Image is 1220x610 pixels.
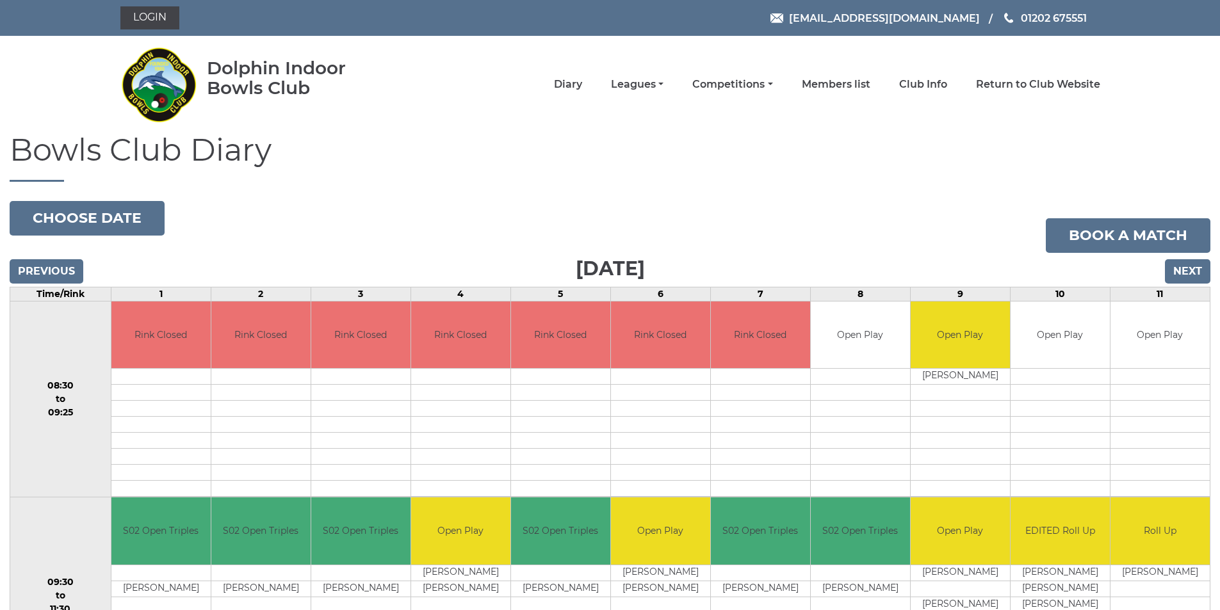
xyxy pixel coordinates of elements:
td: Open Play [811,301,910,369]
td: Rink Closed [311,301,411,369]
td: [PERSON_NAME] [1011,581,1110,597]
input: Previous [10,259,83,284]
td: [PERSON_NAME] [911,565,1010,581]
td: [PERSON_NAME] [911,369,1010,385]
td: Open Play [911,497,1010,565]
td: Rink Closed [211,301,311,369]
td: 5 [510,287,610,301]
td: [PERSON_NAME] [411,565,510,581]
td: S02 Open Triples [211,497,311,565]
td: 2 [211,287,311,301]
td: [PERSON_NAME] [511,581,610,597]
td: Rink Closed [511,301,610,369]
a: Leagues [611,77,663,92]
img: Phone us [1004,13,1013,23]
a: Email [EMAIL_ADDRESS][DOMAIN_NAME] [770,10,980,26]
td: 8 [810,287,910,301]
a: Book a match [1046,218,1210,253]
td: [PERSON_NAME] [311,581,411,597]
a: Competitions [692,77,772,92]
td: 08:30 to 09:25 [10,301,111,497]
td: [PERSON_NAME] [611,565,710,581]
a: Members list [802,77,870,92]
td: 3 [311,287,411,301]
td: Rink Closed [611,301,710,369]
td: S02 Open Triples [711,497,810,565]
td: 11 [1110,287,1210,301]
span: [EMAIL_ADDRESS][DOMAIN_NAME] [789,12,980,24]
td: Open Play [911,301,1010,369]
input: Next [1165,259,1210,284]
td: Open Play [411,497,510,565]
h1: Bowls Club Diary [10,133,1210,182]
div: Dolphin Indoor Bowls Club [207,58,387,98]
td: 9 [910,287,1010,301]
td: S02 Open Triples [311,497,411,565]
td: Rink Closed [711,301,810,369]
a: Diary [554,77,582,92]
td: 7 [710,287,810,301]
td: Rink Closed [111,301,211,369]
td: S02 Open Triples [111,497,211,565]
td: Open Play [611,497,710,565]
button: Choose date [10,201,165,236]
td: [PERSON_NAME] [711,581,810,597]
td: 4 [411,287,510,301]
td: Open Play [1011,301,1110,369]
td: [PERSON_NAME] [611,581,710,597]
a: Login [120,6,179,29]
td: [PERSON_NAME] [111,581,211,597]
td: 6 [610,287,710,301]
td: S02 Open Triples [811,497,910,565]
td: Rink Closed [411,301,510,369]
td: 1 [111,287,211,301]
td: [PERSON_NAME] [1011,565,1110,581]
td: 10 [1010,287,1110,301]
td: EDITED Roll Up [1011,497,1110,565]
td: Open Play [1110,301,1210,369]
img: Dolphin Indoor Bowls Club [120,40,197,129]
a: Club Info [899,77,947,92]
span: 01202 675551 [1021,12,1087,24]
img: Email [770,13,783,23]
a: Phone us 01202 675551 [1002,10,1087,26]
td: Roll Up [1110,497,1210,565]
td: [PERSON_NAME] [1110,565,1210,581]
td: [PERSON_NAME] [411,581,510,597]
td: [PERSON_NAME] [211,581,311,597]
td: [PERSON_NAME] [811,581,910,597]
a: Return to Club Website [976,77,1100,92]
td: Time/Rink [10,287,111,301]
td: S02 Open Triples [511,497,610,565]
